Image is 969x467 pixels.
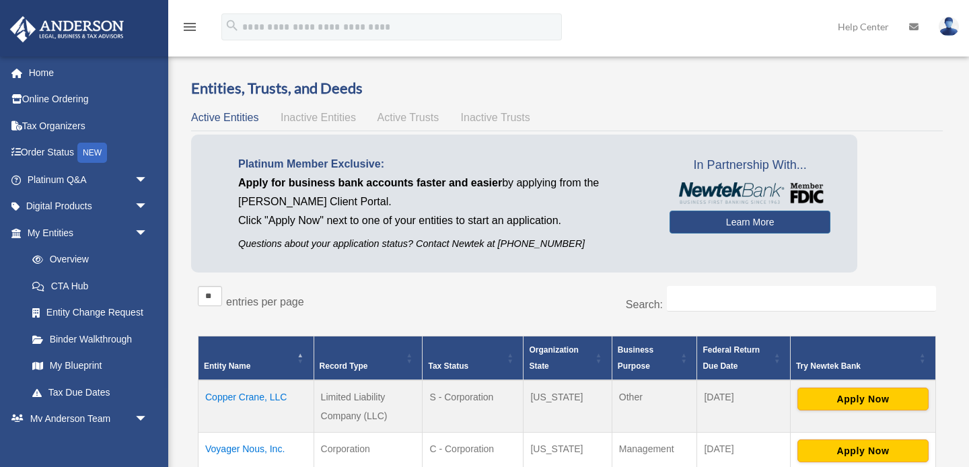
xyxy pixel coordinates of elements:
span: Inactive Entities [281,112,356,123]
button: Apply Now [797,388,929,410]
span: Record Type [320,361,368,371]
span: arrow_drop_down [135,193,161,221]
label: entries per page [226,296,304,308]
span: Apply for business bank accounts faster and easier [238,177,502,188]
a: Online Ordering [9,86,168,113]
p: Platinum Member Exclusive: [238,155,649,174]
i: search [225,18,240,33]
a: My Entitiesarrow_drop_down [9,219,161,246]
th: Try Newtek Bank : Activate to sort [790,336,935,380]
p: by applying from the [PERSON_NAME] Client Portal. [238,174,649,211]
span: Entity Name [204,361,250,371]
a: Learn More [670,211,830,233]
th: Tax Status: Activate to sort [423,336,524,380]
td: Copper Crane, LLC [199,380,314,433]
td: Limited Liability Company (LLC) [314,380,423,433]
a: My Anderson Teamarrow_drop_down [9,406,168,433]
th: Record Type: Activate to sort [314,336,423,380]
td: S - Corporation [423,380,524,433]
td: [US_STATE] [524,380,612,433]
th: Business Purpose: Activate to sort [612,336,697,380]
span: Active Trusts [378,112,439,123]
span: arrow_drop_down [135,219,161,247]
span: Tax Status [428,361,468,371]
th: Organization State: Activate to sort [524,336,612,380]
label: Search: [626,299,663,310]
a: Entity Change Request [19,299,161,326]
span: In Partnership With... [670,155,830,176]
img: User Pic [939,17,959,36]
span: Business Purpose [618,345,653,371]
td: Other [612,380,697,433]
a: Digital Productsarrow_drop_down [9,193,168,220]
a: CTA Hub [19,273,161,299]
td: [DATE] [697,380,790,433]
a: Tax Due Dates [19,379,161,406]
p: Click "Apply Now" next to one of your entities to start an application. [238,211,649,230]
span: arrow_drop_down [135,406,161,433]
span: Active Entities [191,112,258,123]
span: arrow_drop_down [135,166,161,194]
a: Binder Walkthrough [19,326,161,353]
a: Tax Organizers [9,112,168,139]
h3: Entities, Trusts, and Deeds [191,78,943,99]
a: Platinum Q&Aarrow_drop_down [9,166,168,193]
img: Anderson Advisors Platinum Portal [6,16,128,42]
th: Federal Return Due Date: Activate to sort [697,336,790,380]
button: Apply Now [797,439,929,462]
th: Entity Name: Activate to invert sorting [199,336,314,380]
i: menu [182,19,198,35]
a: Order StatusNEW [9,139,168,167]
span: Organization State [529,345,578,371]
p: Questions about your application status? Contact Newtek at [PHONE_NUMBER] [238,236,649,252]
div: NEW [77,143,107,163]
a: My Blueprint [19,353,161,380]
a: menu [182,24,198,35]
div: Try Newtek Bank [796,358,915,374]
img: NewtekBankLogoSM.png [676,182,824,204]
a: Home [9,59,168,86]
span: Inactive Trusts [461,112,530,123]
span: Federal Return Due Date [703,345,760,371]
a: Overview [19,246,155,273]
